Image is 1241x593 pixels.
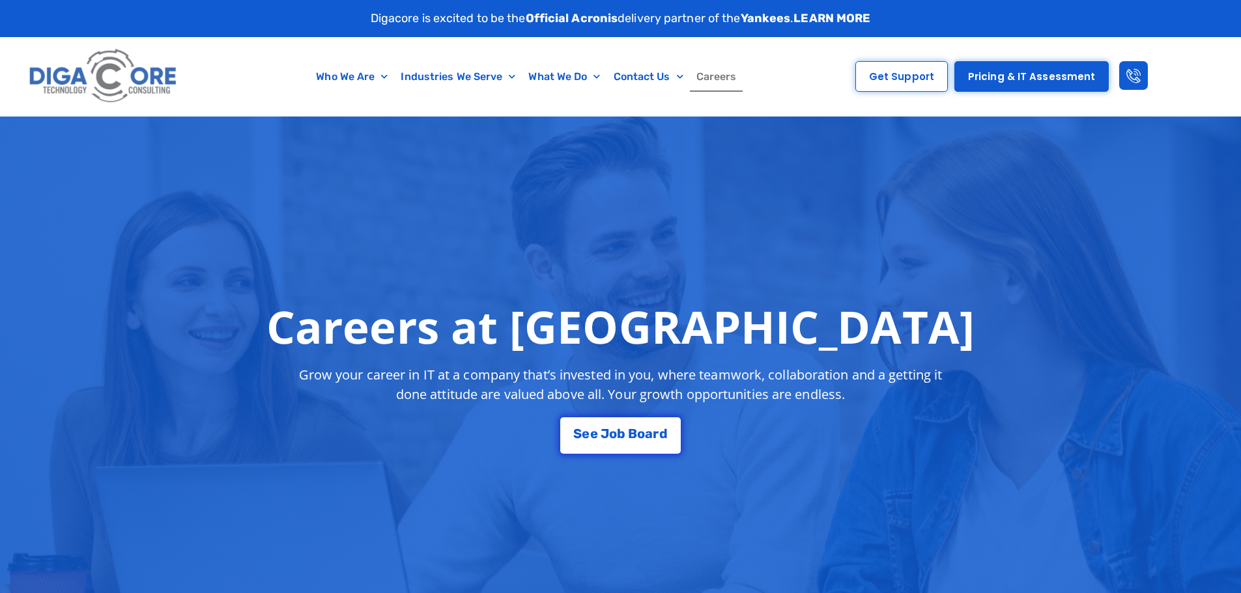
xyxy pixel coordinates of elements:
a: Pricing & IT Assessment [954,61,1109,92]
span: e [590,427,598,440]
img: Digacore logo 1 [25,44,182,109]
p: Grow your career in IT at a company that’s invested in you, where teamwork, collaboration and a g... [287,365,954,404]
span: e [582,427,590,440]
a: Get Support [855,61,948,92]
a: Contact Us [607,62,690,92]
span: B [628,427,637,440]
span: o [609,427,617,440]
a: Careers [690,62,743,92]
span: b [617,427,625,440]
span: S [573,427,582,440]
a: What We Do [522,62,606,92]
span: Pricing & IT Assessment [968,72,1095,81]
span: a [645,427,653,440]
span: r [653,427,659,440]
a: LEARN MORE [793,11,870,25]
strong: Official Acronis [526,11,618,25]
span: d [659,427,668,440]
p: Digacore is excited to be the delivery partner of the . [371,10,871,27]
a: Who We Are [309,62,394,92]
a: See Job Board [560,417,680,454]
a: Industries We Serve [394,62,522,92]
span: J [601,427,609,440]
span: o [637,427,645,440]
nav: Menu [244,62,809,92]
strong: Yankees [741,11,791,25]
span: Get Support [869,72,934,81]
h1: Careers at [GEOGRAPHIC_DATA] [266,300,975,352]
